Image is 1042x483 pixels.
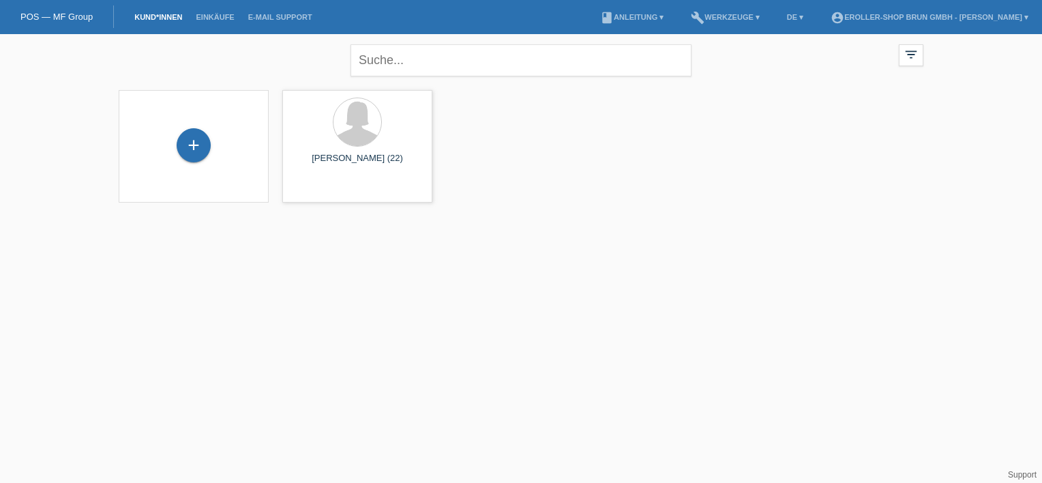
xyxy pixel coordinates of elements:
[824,13,1035,21] a: account_circleeRoller-Shop Brun GmbH - [PERSON_NAME] ▾
[241,13,319,21] a: E-Mail Support
[831,11,844,25] i: account_circle
[293,153,421,175] div: [PERSON_NAME] (22)
[904,47,919,62] i: filter_list
[684,13,766,21] a: buildWerkzeuge ▾
[691,11,704,25] i: build
[177,134,210,157] div: Kund*in hinzufügen
[1008,470,1037,480] a: Support
[128,13,189,21] a: Kund*innen
[351,44,691,76] input: Suche...
[189,13,241,21] a: Einkäufe
[600,11,614,25] i: book
[780,13,810,21] a: DE ▾
[593,13,670,21] a: bookAnleitung ▾
[20,12,93,22] a: POS — MF Group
